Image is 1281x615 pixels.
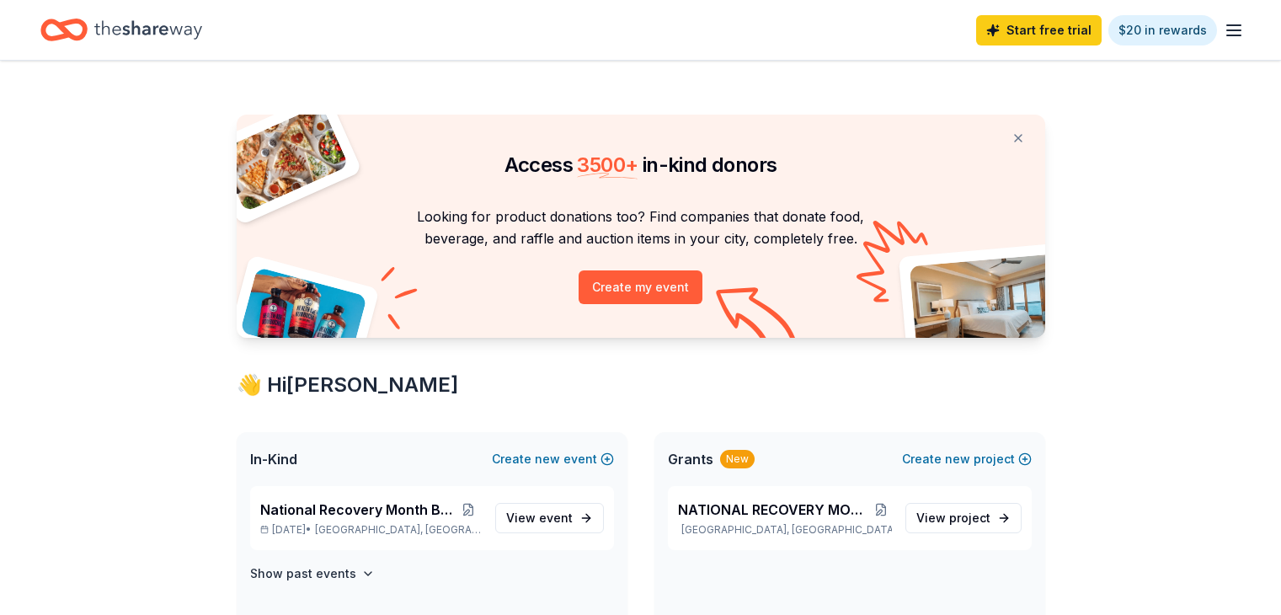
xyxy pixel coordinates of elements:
span: National Recovery Month Bubble Blast [260,500,456,520]
button: Createnewevent [492,449,614,469]
button: Show past events [250,564,375,584]
span: View [506,508,573,528]
span: [GEOGRAPHIC_DATA], [GEOGRAPHIC_DATA] [315,523,481,537]
img: Pizza [217,104,349,212]
a: View event [495,503,604,533]
button: Createnewproject [902,449,1032,469]
span: new [945,449,970,469]
p: Looking for product donations too? Find companies that donate food, beverage, and raffle and auct... [257,206,1025,250]
span: Access in-kind donors [504,152,777,177]
h4: Show past events [250,564,356,584]
span: 3500 + [577,152,638,177]
p: [DATE] • [260,523,482,537]
a: Home [40,10,202,50]
span: Grants [668,449,713,469]
span: NATIONAL RECOVERY MONTH BUBBLE BLAST [678,500,871,520]
a: Start free trial [976,15,1102,45]
span: project [949,511,990,525]
p: [GEOGRAPHIC_DATA], [GEOGRAPHIC_DATA] [678,523,892,537]
img: Curvy arrow [716,287,800,350]
div: New [720,450,755,468]
span: In-Kind [250,449,297,469]
span: View [916,508,990,528]
div: 👋 Hi [PERSON_NAME] [237,372,1045,398]
button: Create my event [579,270,702,304]
a: View project [905,503,1022,533]
a: $20 in rewards [1108,15,1217,45]
span: new [535,449,560,469]
span: event [539,511,573,525]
